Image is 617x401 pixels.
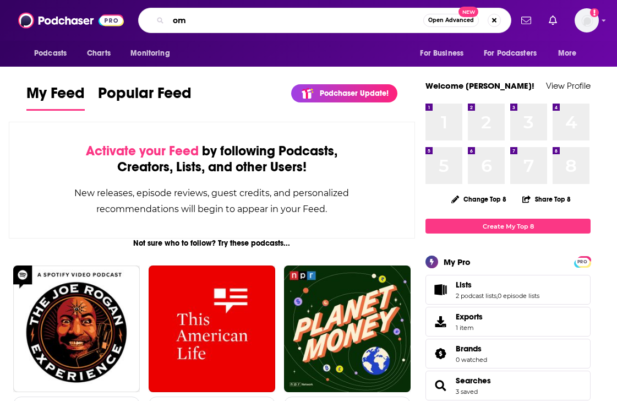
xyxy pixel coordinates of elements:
[456,324,483,332] span: 1 item
[550,43,591,64] button: open menu
[522,188,571,210] button: Share Top 8
[425,219,591,234] a: Create My Top 8
[546,80,591,91] a: View Profile
[87,46,111,61] span: Charts
[149,265,275,392] img: This American Life
[456,344,482,354] span: Brands
[429,282,451,297] a: Lists
[34,46,67,61] span: Podcasts
[429,314,451,329] span: Exports
[429,346,451,361] a: Brands
[456,388,478,395] a: 3 saved
[498,292,539,300] a: 0 episode lists
[425,307,591,337] a: Exports
[13,265,140,392] img: The Joe Rogan Experience
[575,8,599,32] button: Show profile menu
[558,46,577,61] span: More
[138,8,511,33] div: Search podcasts, credits, & more...
[26,84,85,111] a: My Feed
[456,356,487,364] a: 0 watched
[64,185,359,217] div: New releases, episode reviews, guest credits, and personalized recommendations will begin to appe...
[412,43,477,64] button: open menu
[320,89,389,98] p: Podchaser Update!
[496,292,498,300] span: ,
[456,376,491,386] a: Searches
[477,43,553,64] button: open menu
[456,280,539,290] a: Lists
[86,143,199,159] span: Activate your Feed
[425,275,591,305] span: Lists
[428,18,474,23] span: Open Advanced
[456,344,487,354] a: Brands
[80,43,117,64] a: Charts
[544,11,561,30] a: Show notifications dropdown
[517,11,536,30] a: Show notifications dropdown
[458,7,478,17] span: New
[456,292,496,300] a: 2 podcast lists
[445,192,513,206] button: Change Top 8
[590,8,599,17] svg: Add a profile image
[9,239,415,248] div: Not sure who to follow? Try these podcasts...
[444,257,471,267] div: My Pro
[18,10,124,31] img: Podchaser - Follow, Share and Rate Podcasts
[130,46,170,61] span: Monitoring
[576,258,589,266] span: PRO
[98,84,192,109] span: Popular Feed
[456,312,483,322] span: Exports
[429,378,451,393] a: Searches
[26,84,85,109] span: My Feed
[98,84,192,111] a: Popular Feed
[64,143,359,175] div: by following Podcasts, Creators, Lists, and other Users!
[425,80,534,91] a: Welcome [PERSON_NAME]!
[456,280,472,290] span: Lists
[425,371,591,400] span: Searches
[575,8,599,32] img: User Profile
[423,14,479,27] button: Open AdvancedNew
[575,8,599,32] span: Logged in as TrevorC
[123,43,184,64] button: open menu
[168,12,423,29] input: Search podcasts, credits, & more...
[576,257,589,265] a: PRO
[420,46,463,61] span: For Business
[26,43,81,64] button: open menu
[284,265,411,392] img: Planet Money
[425,339,591,369] span: Brands
[484,46,537,61] span: For Podcasters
